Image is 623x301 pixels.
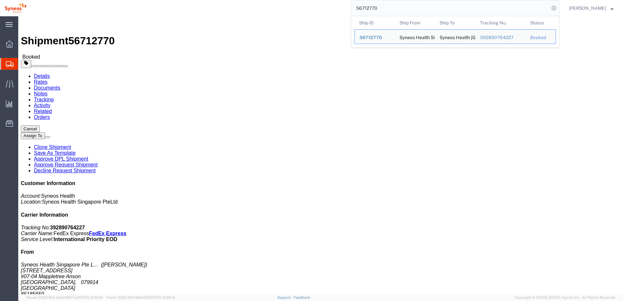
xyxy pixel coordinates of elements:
[435,16,475,29] th: Ship To
[355,16,395,29] th: Ship ID
[359,35,382,40] span: 56712770
[440,30,471,44] div: Syneos Health New Zealand
[150,295,175,299] span: [DATE] 10:06:13
[106,295,175,299] span: Client: 2025.18.0-198a450
[395,16,435,29] th: Ship From
[78,295,103,299] span: [DATE] 10:10:00
[351,0,549,16] input: Search for shipment number, reference number
[26,295,103,299] span: Server: 2025.18.0-a0edd1917ac
[5,3,26,13] img: logo
[515,295,615,300] span: Copyright © [DATE]-[DATE] Agistix Inc., All Rights Reserved
[475,16,526,29] th: Tracking Nu.
[18,16,623,294] iframe: FS Legacy Container
[526,16,556,29] th: Status
[294,295,310,299] a: Feedback
[399,30,431,44] div: Syneos Health Singapore Pte Ltd
[480,34,521,41] div: 392890764227
[355,16,559,47] table: Search Results
[569,4,614,12] button: [PERSON_NAME]
[569,5,606,12] span: Natan Tateishi
[277,295,294,299] a: Support
[530,34,551,41] div: Booked
[359,34,390,41] div: 56712770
